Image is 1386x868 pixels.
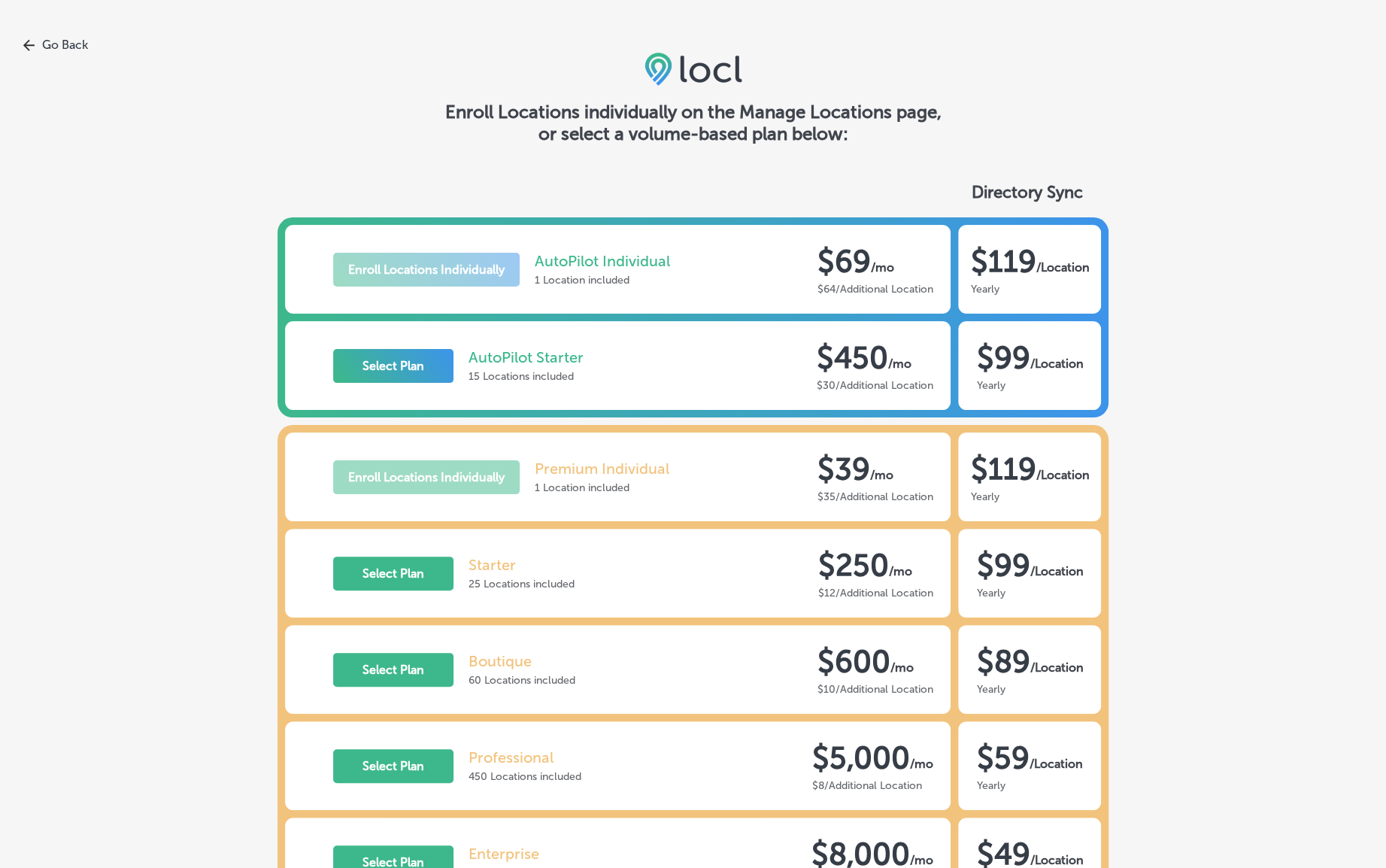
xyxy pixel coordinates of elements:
p: $99 [976,339,1030,375]
button: Enroll Locations Individually [333,460,520,494]
p: $119 [970,451,1036,487]
p: Starter [469,556,575,574]
p: $39 [817,451,869,487]
p: Boutique [469,652,575,670]
button: Enroll Locations Individually [333,253,520,287]
b: / mo [888,564,911,578]
b: /Location [1030,757,1083,771]
button: Select Plan [333,349,453,383]
b: /Location [1030,660,1083,675]
b: /Location [1030,357,1083,371]
div: $10/Additional Location [817,683,933,696]
b: / mo [869,468,893,482]
p: $600 [817,643,890,679]
p: $89 [976,643,1030,679]
p: Professional [469,748,581,766]
p: AutoPilot Individual [535,252,670,270]
b: /Location [1030,853,1083,867]
p: 60 Locations included [469,674,575,687]
button: Select Plan [333,653,453,687]
p: $119 [970,243,1036,279]
div: Yearly [977,779,1083,792]
button: Select Plan [333,557,453,590]
div: $64/Additional Location [817,283,933,296]
img: 6efc1275baa40be7c98c3b36c6bfde44.png [644,52,742,86]
p: 1 Location included [535,481,669,494]
div: Yearly [976,683,1083,696]
p: 15 Locations included [469,370,584,383]
h4: Enroll Locations individually on the Manage Locations page, or select a volume-based plan below: [445,101,942,144]
p: $250 [817,547,888,583]
b: / mo [870,260,893,275]
b: / mo [909,757,933,771]
p: Directory Sync [971,182,1101,202]
button: Select Plan [333,749,453,783]
b: /Location [1030,564,1083,578]
p: Premium Individual [535,460,669,478]
p: $99 [976,547,1030,583]
b: /Location [1036,468,1089,482]
div: Yearly [970,283,1089,296]
p: AutoPilot Starter [469,348,584,366]
b: /Location [1036,260,1089,275]
p: Enterprise [469,845,588,863]
p: $59 [977,739,1030,775]
p: 25 Locations included [469,578,575,590]
div: $30/Additional Location [816,379,933,392]
p: $5,000 [811,739,909,775]
div: Yearly [970,490,1089,503]
p: 450 Locations included [469,770,581,783]
b: / mo [909,853,933,867]
div: Yearly [976,379,1083,392]
p: $450 [816,339,887,375]
p: 1 Location included [535,274,670,287]
b: / mo [887,357,911,371]
div: Yearly [976,587,1083,599]
div: $12/Additional Location [817,587,933,599]
div: $35/Additional Location [817,490,933,503]
b: / mo [890,660,913,675]
div: $8/Additional Location [811,779,933,792]
p: $69 [817,243,870,279]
